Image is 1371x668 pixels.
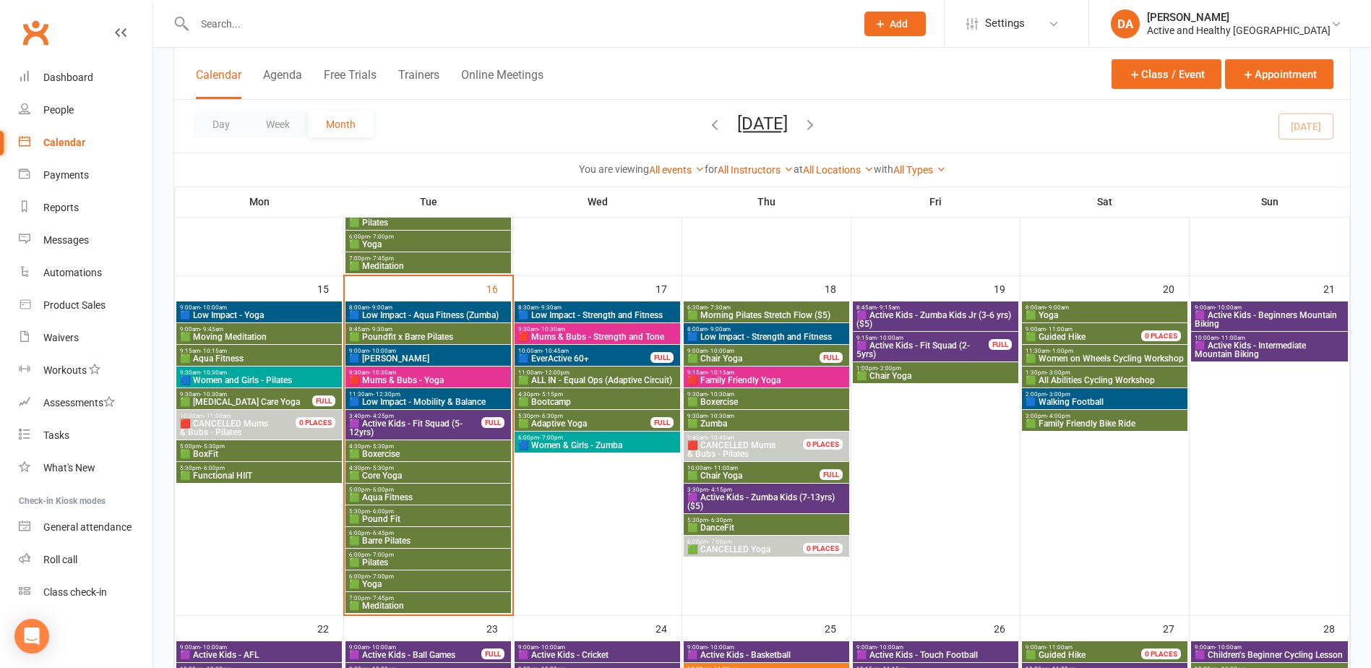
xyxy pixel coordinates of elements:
span: - 10:00am [708,644,734,651]
span: - 10:00am [877,335,903,341]
span: 🟪 Active Kids - Ball Games [348,651,482,659]
th: Sat [1020,187,1190,217]
a: Product Sales [19,289,152,322]
span: 🟦 Walking Football [1025,398,1185,406]
div: FULL [989,339,1012,350]
div: General attendance [43,521,132,533]
div: FULL [650,352,674,363]
div: Automations [43,267,102,278]
span: 🟦 Low Impact - Strength and Fitness [517,311,677,320]
span: - 5:15pm [539,391,563,398]
span: 8:45am [348,326,508,333]
span: 1:00pm [856,365,1015,372]
span: - 9:00am [708,326,731,333]
span: 9:15am [179,348,339,354]
strong: at [794,163,803,175]
span: - 6:30pm [708,517,732,523]
div: Product Sales [43,299,106,311]
a: All events [649,164,705,176]
span: 6:00pm [348,552,508,558]
span: 9:00am [179,326,339,333]
span: 10:00am [1194,335,1345,341]
th: Wed [513,187,682,217]
span: 6:00pm [348,573,508,580]
span: 11:30am [1025,348,1185,354]
div: FULL [820,469,843,480]
span: 11:00am [517,369,677,376]
div: 16 [486,276,512,300]
span: 🟩 Bootcamp [517,398,677,406]
span: 🟩 ALL IN - Equal Ops (Adaptive Circuit) [517,376,677,385]
span: - 6:45pm [370,530,394,536]
button: [DATE] [737,114,788,134]
span: 9:15am [687,369,846,376]
span: 🟪 Children's Beginner Cycling Lesson [1194,651,1345,659]
span: - 10:30am [200,369,227,376]
button: Trainers [398,68,439,99]
div: What's New [43,462,95,474]
span: 🟩 Functional HIIT [179,471,339,480]
th: Mon [175,187,344,217]
span: 3:30pm [687,487,846,493]
span: 🟩 Boxercise [687,398,846,406]
a: Assessments [19,387,152,419]
div: Open Intercom Messenger [14,619,49,654]
button: Day [194,111,248,137]
span: 9:00am [687,644,846,651]
strong: You are viewing [579,163,649,175]
a: Automations [19,257,152,289]
span: - 10:00am [538,644,565,651]
span: 8:00am [1025,304,1185,311]
span: 🟪 Active Kids - Zumba Kids Jr (3-6 yrs) ($5) [856,311,1015,328]
span: 🟩 DanceFit [687,523,846,532]
span: 6:00pm [687,539,820,545]
span: 🟦 Low Impact - Aqua Fitness (Zumba) [348,311,508,320]
span: 9:00am [1025,644,1159,651]
div: 0 PLACES [1141,648,1181,659]
span: 🟦 Low Impact - Yoga [179,311,339,320]
span: 7:00pm [348,595,508,601]
span: 🟦 Low Impact - Mobility & Balance [348,398,508,406]
span: - 3:00pm [1046,369,1070,376]
div: 25 [825,616,851,640]
span: - 10:00am [369,644,396,651]
div: DA [1111,9,1140,38]
span: 🟪 Active Kids - Cricket [517,651,677,659]
span: 🟩 [MEDICAL_DATA] Care Yoga [179,398,313,406]
span: 🟩 Aqua Fitness [348,493,508,502]
span: - 12:00pm [542,369,570,376]
span: - 6:00pm [201,465,225,471]
span: - 10:15am [708,369,734,376]
span: 🟩 Yoga [1025,311,1185,320]
span: 🟩 Adaptive Yoga [517,419,651,428]
a: Workouts [19,354,152,387]
a: Reports [19,192,152,224]
span: 🟩 Chair Yoga [856,372,1015,380]
span: 9:30am [179,391,313,398]
span: 4:30pm [348,465,508,471]
span: - 6:00pm [370,487,394,493]
div: FULL [481,648,504,659]
button: Class / Event [1112,59,1221,89]
div: FULL [820,352,843,363]
div: 0 PLACES [1141,330,1181,341]
span: 🟦 [PERSON_NAME] [348,354,508,363]
div: Dashboard [43,72,93,83]
div: Calendar [43,137,85,148]
span: - 7:45pm [370,595,394,601]
span: 🟩 Core Yoga [348,471,508,480]
span: - 10:00am [1215,304,1242,311]
span: 8:00am [687,326,846,333]
span: 5:00pm [179,443,339,450]
span: - 10:30am [708,413,734,419]
button: Appointment [1225,59,1333,89]
span: 🟩 Meditation [348,262,508,270]
input: Search... [190,14,846,34]
span: 🟩 Women on Wheels Cycling Workshop [1025,354,1185,363]
a: Class kiosk mode [19,576,152,609]
span: 🟩 Yoga [348,240,508,249]
span: - 12:30pm [373,391,400,398]
span: 6:30am [687,304,846,311]
span: 6:00pm [517,434,677,441]
span: 9:30am [517,326,677,333]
